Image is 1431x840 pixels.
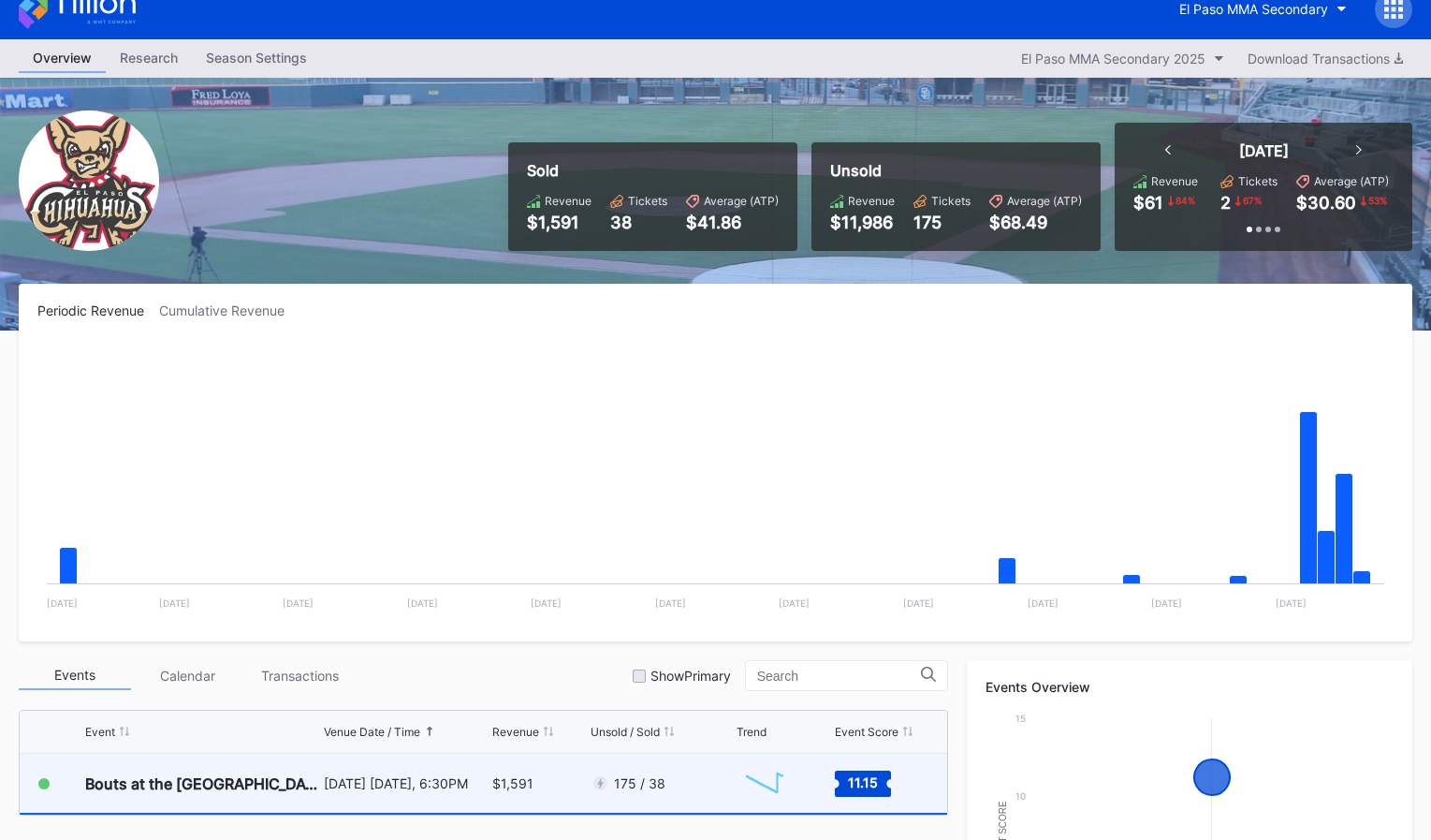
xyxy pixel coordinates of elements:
div: El Paso MMA Secondary 2025 [1021,51,1205,66]
div: 38 [610,213,667,232]
div: Research [106,44,192,71]
div: Events [19,661,131,690]
div: Revenue [492,725,539,739]
div: Bouts at the [GEOGRAPHIC_DATA] [85,774,319,793]
img: El_Paso_Chihuahuas.svg [19,111,159,251]
text: [DATE] [531,597,562,609]
div: 53 % [1366,193,1389,208]
div: Average (ATP) [1007,194,1082,208]
div: Download Transactions [1248,51,1403,66]
div: $11,986 [830,213,895,232]
a: Research [106,44,192,73]
div: $61 [1133,193,1163,213]
div: 175 [913,213,971,232]
div: Event Score [835,725,898,739]
div: Average (ATP) [704,194,779,208]
div: Transactions [243,661,356,690]
div: $30.60 [1296,193,1356,213]
text: [DATE] [903,597,934,609]
text: 11.15 [848,774,878,789]
div: Tickets [628,194,667,208]
div: Revenue [1151,174,1198,188]
text: [DATE] [1028,597,1059,609]
div: $1,591 [492,775,533,791]
div: Venue Date / Time [324,725,420,739]
div: 84 % [1174,193,1197,208]
div: 2 [1220,193,1231,213]
div: $41.86 [686,213,779,232]
input: Search [757,669,921,684]
div: Events Overview [986,679,1394,695]
div: Season Settings [192,44,321,71]
div: El Paso MMA Secondary [1179,1,1328,17]
div: [DATE] [DATE], 6:30PM [324,775,488,791]
div: $1,591 [527,213,591,232]
div: Tickets [931,194,971,208]
div: 67 % [1241,193,1263,208]
div: Unsold / Sold [591,725,660,739]
text: [DATE] [159,597,190,609]
div: Trend [737,725,767,739]
div: Cumulative Revenue [159,302,299,318]
div: Revenue [848,194,895,208]
div: Periodic Revenue [37,302,159,318]
div: Tickets [1238,174,1278,188]
button: Download Transactions [1238,46,1412,71]
div: 175 / 38 [614,775,665,791]
text: [DATE] [283,597,314,609]
text: [DATE] [779,597,810,609]
div: Unsold [830,161,1082,180]
div: Calendar [131,661,243,690]
text: [DATE] [1276,597,1307,609]
button: El Paso MMA Secondary 2025 [1012,46,1234,71]
text: 15 [1015,713,1026,724]
a: Overview [19,44,106,73]
text: [DATE] [47,597,78,609]
div: $68.49 [989,213,1082,232]
text: [DATE] [655,597,686,609]
text: [DATE] [1151,597,1182,609]
text: [DATE] [407,597,438,609]
div: Event [85,725,115,739]
a: Season Settings [192,44,321,73]
div: Show Primary [650,668,731,684]
text: 10 [1015,790,1026,802]
div: Sold [527,161,779,180]
div: [DATE] [1239,141,1289,160]
svg: Chart title [737,760,793,807]
div: Revenue [545,194,591,208]
div: Average (ATP) [1314,174,1389,188]
svg: Chart title [37,342,1394,623]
